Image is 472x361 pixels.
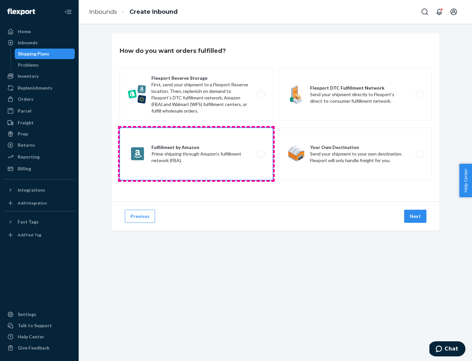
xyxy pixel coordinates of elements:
[4,331,75,342] a: Help Center
[459,164,472,197] button: Help Center
[4,163,75,174] a: Billing
[4,140,75,150] a: Returns
[4,117,75,128] a: Freight
[18,51,49,57] div: Shipping Plans
[18,333,44,340] div: Help Center
[18,142,35,148] div: Returns
[4,26,75,37] a: Home
[18,345,49,351] div: Give Feedback
[4,309,75,320] a: Settings
[4,343,75,353] button: Give Feedback
[4,320,75,331] button: Talk to Support
[404,210,426,223] button: Next
[429,341,465,358] iframe: Opens a widget where you can chat to one of our agents
[4,230,75,240] a: Add Fast Tag
[4,152,75,162] a: Reporting
[4,94,75,104] a: Orders
[62,5,75,18] button: Close Navigation
[433,5,446,18] button: Open notifications
[18,62,39,68] div: Problems
[4,71,75,81] a: Inventory
[18,219,39,225] div: Fast Tags
[4,106,75,116] a: Parcel
[447,5,460,18] button: Open account menu
[15,60,75,70] a: Problems
[4,217,75,227] button: Fast Tags
[18,73,39,79] div: Inventory
[4,185,75,195] button: Integrations
[18,187,45,193] div: Integrations
[84,2,183,22] ol: breadcrumbs
[18,39,38,46] div: Inbounds
[18,154,40,160] div: Reporting
[18,119,34,126] div: Freight
[18,108,31,114] div: Parcel
[18,322,52,329] div: Talk to Support
[4,83,75,93] a: Replenishments
[18,85,52,91] div: Replenishments
[18,200,47,206] div: Add Integration
[18,96,33,102] div: Orders
[4,37,75,48] a: Inbounds
[18,131,28,137] div: Prep
[120,47,226,55] h3: How do you want orders fulfilled?
[18,232,41,238] div: Add Fast Tag
[4,129,75,139] a: Prep
[18,311,36,318] div: Settings
[89,8,117,15] a: Inbounds
[125,210,155,223] button: Previous
[18,165,31,172] div: Billing
[4,198,75,208] a: Add Integration
[18,28,31,35] div: Home
[129,8,178,15] a: Create Inbound
[7,9,35,15] img: Flexport logo
[15,49,75,59] a: Shipping Plans
[418,5,431,18] button: Open Search Box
